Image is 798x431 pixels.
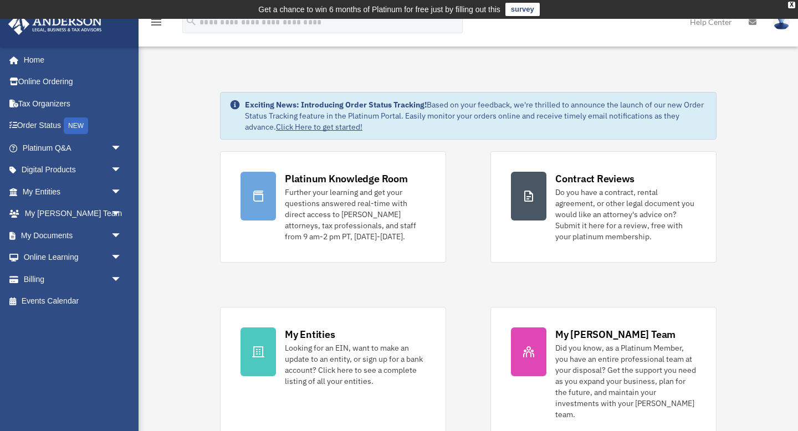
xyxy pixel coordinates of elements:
a: Online Ordering [8,71,139,93]
a: Platinum Knowledge Room Further your learning and get your questions answered real-time with dire... [220,151,446,263]
a: Tax Organizers [8,93,139,115]
a: Home [8,49,133,71]
a: Contract Reviews Do you have a contract, rental agreement, or other legal document you would like... [490,151,717,263]
a: Platinum Q&Aarrow_drop_down [8,137,139,159]
span: arrow_drop_down [111,159,133,182]
a: Events Calendar [8,290,139,312]
div: Platinum Knowledge Room [285,172,408,186]
span: arrow_drop_down [111,181,133,203]
a: My [PERSON_NAME] Teamarrow_drop_down [8,203,139,225]
span: arrow_drop_down [111,137,133,160]
a: Online Learningarrow_drop_down [8,247,139,269]
strong: Exciting News: Introducing Order Status Tracking! [245,100,427,110]
div: Looking for an EIN, want to make an update to an entity, or sign up for a bank account? Click her... [285,342,426,387]
a: Click Here to get started! [276,122,362,132]
i: menu [150,16,163,29]
div: Get a chance to win 6 months of Platinum for free just by filling out this [258,3,500,16]
a: My Documentsarrow_drop_down [8,224,139,247]
a: Order StatusNEW [8,115,139,137]
div: Based on your feedback, we're thrilled to announce the launch of our new Order Status Tracking fe... [245,99,707,132]
div: My [PERSON_NAME] Team [555,327,676,341]
a: survey [505,3,540,16]
i: search [185,15,197,27]
span: arrow_drop_down [111,224,133,247]
div: Contract Reviews [555,172,635,186]
img: Anderson Advisors Platinum Portal [5,13,105,35]
div: close [788,2,795,8]
span: arrow_drop_down [111,203,133,225]
div: Do you have a contract, rental agreement, or other legal document you would like an attorney's ad... [555,187,696,242]
div: Did you know, as a Platinum Member, you have an entire professional team at your disposal? Get th... [555,342,696,420]
div: Further your learning and get your questions answered real-time with direct access to [PERSON_NAM... [285,187,426,242]
a: My Entitiesarrow_drop_down [8,181,139,203]
a: Billingarrow_drop_down [8,268,139,290]
img: User Pic [773,14,790,30]
div: My Entities [285,327,335,341]
a: Digital Productsarrow_drop_down [8,159,139,181]
span: arrow_drop_down [111,247,133,269]
a: menu [150,19,163,29]
span: arrow_drop_down [111,268,133,291]
div: NEW [64,117,88,134]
